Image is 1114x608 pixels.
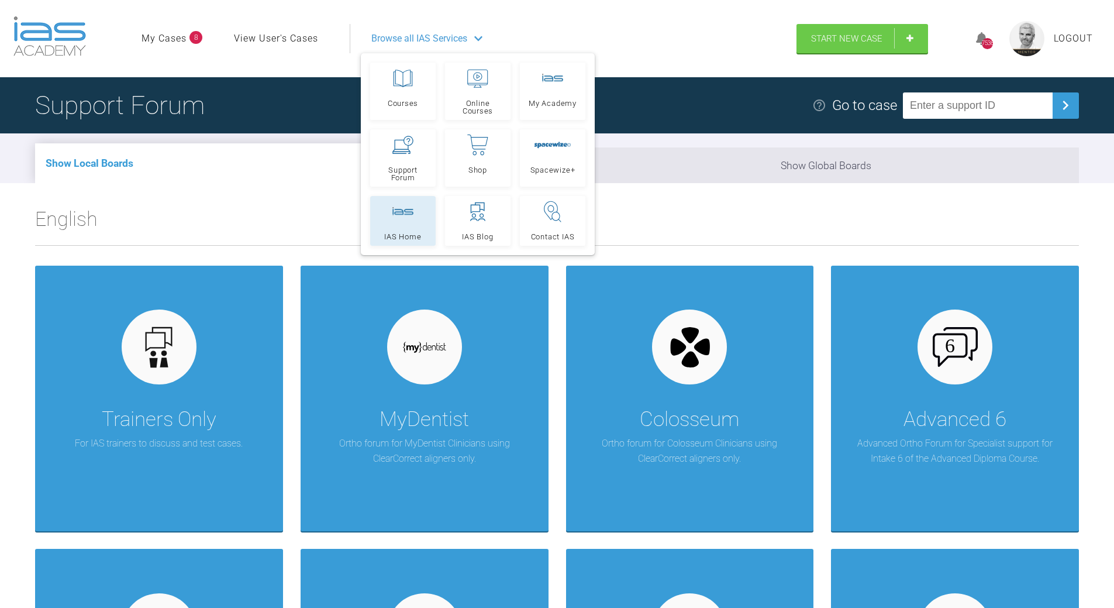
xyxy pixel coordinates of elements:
[667,324,712,370] img: colosseum.3af2006a.svg
[35,266,283,531] a: Trainers OnlyFor IAS trainers to discuss and test cases.
[468,166,487,174] span: Shop
[529,99,577,107] span: My Academy
[375,166,430,181] span: Support Forum
[557,147,1079,183] li: Show Global Boards
[832,94,897,116] div: Go to case
[370,196,436,246] a: IAS Home
[530,166,575,174] span: Spacewize+
[318,436,531,466] p: Ortho forum for MyDentist Clinicians using ClearCorrect aligners only.
[189,31,202,44] span: 8
[982,38,993,49] div: 7536
[234,31,318,46] a: View User's Cases
[933,327,978,367] img: advanced-6.cf6970cb.svg
[370,63,436,120] a: Courses
[35,143,557,183] li: Show Local Boards
[301,266,549,531] a: MyDentistOrtho forum for MyDentist Clinicians using ClearCorrect aligners only.
[371,31,467,46] span: Browse all IAS Services
[1009,21,1044,56] img: profile.png
[531,233,575,241] span: Contact IAS
[384,233,421,241] span: IAS Home
[445,196,511,246] a: IAS Blog
[388,99,418,107] span: Courses
[903,92,1053,119] input: Enter a support ID
[520,196,585,246] a: Contact IAS
[35,85,205,126] h1: Support Forum
[35,203,1079,245] h2: English
[102,403,216,436] div: Trainers Only
[142,31,187,46] a: My Cases
[1054,31,1093,46] a: Logout
[520,63,585,120] a: My Academy
[811,33,882,44] span: Start New Case
[831,266,1079,531] a: Advanced 6Advanced Ortho Forum for Specialist support for Intake 6 of the Advanced Diploma Course.
[796,24,928,53] a: Start New Case
[462,233,493,241] span: IAS Blog
[450,99,505,115] span: Online Courses
[640,403,739,436] div: Colosseum
[1056,96,1075,115] img: chevronRight.28bd32b0.svg
[370,129,436,187] a: Support Forum
[75,436,243,451] p: For IAS trainers to discuss and test cases.
[584,436,796,466] p: Ortho forum for Colosseum Clinicians using ClearCorrect aligners only.
[402,341,447,353] img: mydentist.1050c378.svg
[136,325,181,370] img: default.3be3f38f.svg
[566,266,814,531] a: ColosseumOrtho forum for Colosseum Clinicians using ClearCorrect aligners only.
[13,16,86,56] img: logo-light.3e3ef733.png
[380,403,469,436] div: MyDentist
[445,129,511,187] a: Shop
[849,436,1061,466] p: Advanced Ortho Forum for Specialist support for Intake 6 of the Advanced Diploma Course.
[445,63,511,120] a: Online Courses
[520,129,585,187] a: Spacewize+
[903,403,1006,436] div: Advanced 6
[812,98,826,112] img: help.e70b9f3d.svg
